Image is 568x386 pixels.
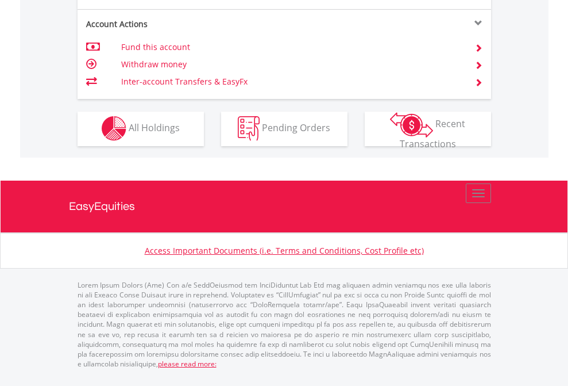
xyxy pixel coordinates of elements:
[365,112,491,146] button: Recent Transactions
[262,121,330,134] span: Pending Orders
[78,18,284,30] div: Account Actions
[78,280,491,369] p: Lorem Ipsum Dolors (Ame) Con a/e SeddOeiusmod tem InciDiduntut Lab Etd mag aliquaen admin veniamq...
[400,117,466,150] span: Recent Transactions
[69,181,500,232] a: EasyEquities
[121,56,461,73] td: Withdraw money
[78,112,204,146] button: All Holdings
[238,116,260,141] img: pending_instructions-wht.png
[121,39,461,56] td: Fund this account
[102,116,126,141] img: holdings-wht.png
[221,112,347,146] button: Pending Orders
[129,121,180,134] span: All Holdings
[158,359,217,369] a: please read more:
[390,112,433,137] img: transactions-zar-wht.png
[145,245,424,256] a: Access Important Documents (i.e. Terms and Conditions, Cost Profile etc)
[121,73,461,90] td: Inter-account Transfers & EasyFx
